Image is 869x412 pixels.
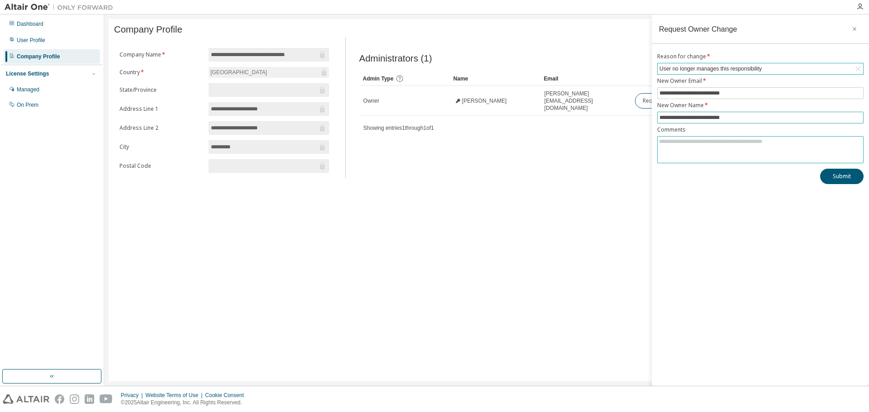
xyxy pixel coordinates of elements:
[454,71,537,86] div: Name
[3,394,49,404] img: altair_logo.svg
[17,20,43,28] div: Dashboard
[17,53,60,60] div: Company Profile
[544,71,627,86] div: Email
[119,69,203,76] label: Country
[363,97,379,104] span: Owner
[209,67,329,78] div: [GEOGRAPHIC_DATA]
[70,394,79,404] img: instagram.svg
[17,101,38,109] div: On Prem
[657,77,864,85] label: New Owner Email
[119,86,203,94] label: State/Province
[119,162,203,170] label: Postal Code
[657,102,864,109] label: New Owner Name
[363,76,394,82] span: Admin Type
[85,394,94,404] img: linkedin.svg
[114,24,182,35] span: Company Profile
[659,25,737,33] div: Request Owner Change
[121,392,145,399] div: Privacy
[119,143,203,151] label: City
[119,51,203,58] label: Company Name
[121,399,249,407] p: © 2025 Altair Engineering, Inc. All Rights Reserved.
[100,394,113,404] img: youtube.svg
[119,105,203,113] label: Address Line 1
[17,37,45,44] div: User Profile
[5,3,118,12] img: Altair One
[205,392,249,399] div: Cookie Consent
[462,97,507,104] span: [PERSON_NAME]
[657,53,864,60] label: Reason for change
[55,394,64,404] img: facebook.svg
[658,63,863,74] div: User no longer manages this responsibility
[145,392,205,399] div: Website Terms of Use
[209,67,268,77] div: [GEOGRAPHIC_DATA]
[820,169,864,184] button: Submit
[6,70,49,77] div: License Settings
[657,126,864,133] label: Comments
[544,90,627,112] span: [PERSON_NAME][EMAIL_ADDRESS][DOMAIN_NAME]
[359,53,432,64] span: Administrators (1)
[658,64,763,74] div: User no longer manages this responsibility
[363,125,434,131] span: Showing entries 1 through 1 of 1
[17,86,39,93] div: Managed
[119,124,203,132] label: Address Line 2
[635,93,711,109] button: Request Owner Change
